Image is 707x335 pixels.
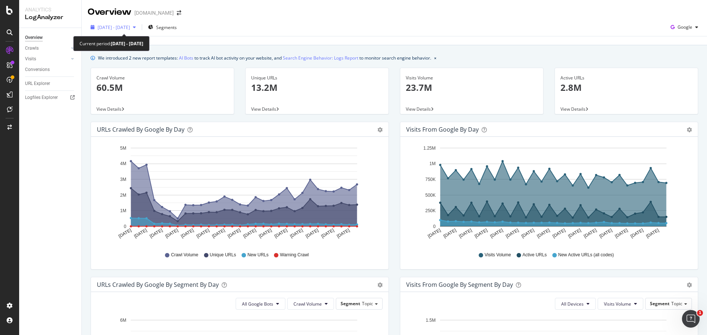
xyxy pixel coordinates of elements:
div: Analytics [25,6,75,13]
div: info banner [91,54,698,62]
svg: A chart. [97,143,380,245]
button: All Google Bots [236,298,285,310]
text: [DATE] [427,228,442,239]
p: 60.5M [96,81,228,94]
text: [DATE] [180,228,195,239]
button: [DATE] - [DATE] [88,21,139,33]
text: [DATE] [552,228,566,239]
text: 500K [425,193,436,198]
text: 3M [120,177,126,182]
text: [DATE] [458,228,473,239]
div: Crawl Volume [96,75,228,81]
div: Current period: [80,39,143,48]
span: Warning Crawl [280,252,309,258]
div: gear [377,282,383,288]
span: Visits Volume [485,252,511,258]
div: Visits from Google by day [406,126,479,133]
span: View Details [560,106,585,112]
span: Segments [156,24,177,31]
span: View Details [96,106,122,112]
text: 1.5M [426,318,436,323]
text: 1M [429,161,436,167]
button: Crawl Volume [287,298,334,310]
span: New URLs [247,252,268,258]
text: 2M [120,193,126,198]
span: Topic [671,300,682,307]
span: Segment [650,300,669,307]
text: [DATE] [258,228,272,239]
span: Segment [341,300,360,307]
span: View Details [251,106,276,112]
text: [DATE] [505,228,520,239]
span: All Devices [561,301,584,307]
div: Unique URLs [251,75,383,81]
div: gear [687,282,692,288]
div: Overview [88,6,131,18]
span: Crawl Volume [293,301,322,307]
text: [DATE] [196,228,210,239]
text: [DATE] [274,228,288,239]
div: LogAnalyzer [25,13,75,22]
div: URLs Crawled by Google By Segment By Day [97,281,219,288]
text: [DATE] [164,228,179,239]
div: arrow-right-arrow-left [177,10,181,15]
text: [DATE] [336,228,351,239]
span: Google [678,24,692,30]
span: Topic [362,300,373,307]
svg: A chart. [406,143,689,245]
text: [DATE] [630,228,644,239]
button: Google [668,21,701,33]
a: URL Explorer [25,80,76,88]
text: [DATE] [567,228,582,239]
a: Search Engine Behavior: Logs Report [283,54,358,62]
text: 0 [124,224,126,229]
text: [DATE] [443,228,457,239]
text: [DATE] [536,228,551,239]
text: 4M [120,161,126,167]
text: 0 [433,224,436,229]
p: 23.7M [406,81,538,94]
text: [DATE] [149,228,163,239]
div: Active URLs [560,75,692,81]
div: Crawls [25,44,39,52]
span: Crawl Volume [171,252,198,258]
div: Conversions [25,66,50,74]
span: Active URLs [523,252,547,258]
text: [DATE] [227,228,242,239]
text: 1.25M [423,146,436,151]
p: 2.8M [560,81,692,94]
text: [DATE] [320,228,335,239]
text: [DATE] [211,228,226,239]
text: [DATE] [614,228,629,239]
text: [DATE] [133,228,148,239]
div: Overview [25,34,43,42]
div: Logfiles Explorer [25,94,58,101]
a: Conversions [25,66,76,74]
span: All Google Bots [242,301,273,307]
span: Unique URLs [210,252,236,258]
span: 1 [697,310,703,316]
text: [DATE] [520,228,535,239]
span: View Details [406,106,431,112]
text: [DATE] [289,228,304,239]
div: gear [687,127,692,132]
text: [DATE] [242,228,257,239]
div: Visits [25,55,36,63]
text: [DATE] [474,228,488,239]
span: New Active URLs (all codes) [558,252,614,258]
text: [DATE] [598,228,613,239]
div: gear [377,127,383,132]
text: [DATE] [117,228,132,239]
div: [DOMAIN_NAME] [134,9,174,17]
text: 750K [425,177,436,182]
text: 5M [120,146,126,151]
a: Logfiles Explorer [25,94,76,101]
button: close banner [432,53,438,63]
text: 250K [425,208,436,213]
text: 6M [120,318,126,323]
text: [DATE] [305,228,320,239]
div: URLs Crawled by Google by day [97,126,184,133]
p: 13.2M [251,81,383,94]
